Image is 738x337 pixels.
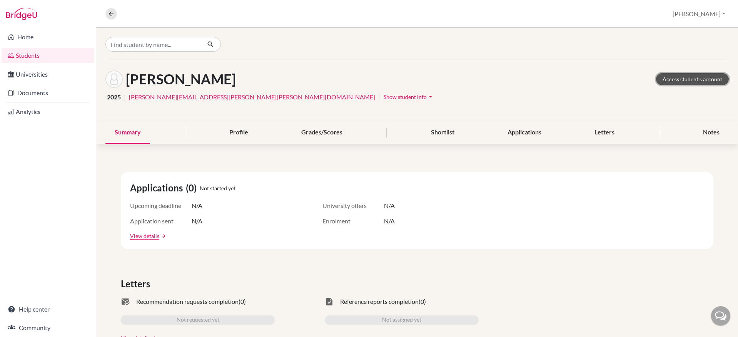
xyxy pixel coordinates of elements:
a: View details [130,232,159,240]
i: arrow_drop_down [427,93,434,101]
a: Universities [2,67,94,82]
div: Grades/Scores [292,121,352,144]
h1: [PERSON_NAME] [126,71,236,87]
a: [PERSON_NAME][EMAIL_ADDRESS][PERSON_NAME][PERSON_NAME][DOMAIN_NAME] [129,92,375,102]
img: Thomas Cunningham's avatar [105,70,123,88]
div: Shortlist [422,121,464,144]
span: Reference reports completion [340,297,419,306]
span: | [378,92,380,102]
span: N/A [384,201,395,210]
span: N/A [384,216,395,226]
span: Not requested yet [177,315,219,325]
a: Students [2,48,94,63]
a: Help center [2,302,94,317]
span: N/A [192,216,202,226]
span: Letters [121,277,153,291]
a: Community [2,320,94,335]
div: Notes [694,121,729,144]
span: N/A [192,201,202,210]
a: Home [2,29,94,45]
span: Not started yet [200,184,235,192]
span: (0) [186,181,200,195]
div: Profile [220,121,257,144]
span: | [124,92,126,102]
span: Enrolment [322,216,384,226]
div: Applications [498,121,551,144]
span: Recommendation requests completion [136,297,239,306]
button: [PERSON_NAME] [669,7,729,21]
button: Show student infoarrow_drop_down [383,91,435,103]
span: (0) [239,297,246,306]
a: Access student's account [656,73,729,85]
span: mark_email_read [121,297,130,306]
span: Not assigned yet [382,315,421,325]
a: Documents [2,85,94,101]
span: Help [18,5,33,12]
span: Application sent [130,216,192,226]
input: Find student by name... [105,37,201,52]
span: University offers [322,201,384,210]
div: Summary [105,121,150,144]
a: arrow_forward [159,233,166,239]
span: Show student info [384,94,427,100]
span: task [325,297,334,306]
span: (0) [419,297,426,306]
a: Analytics [2,104,94,119]
div: Letters [585,121,624,144]
span: Upcoming deadline [130,201,192,210]
span: 2025 [107,92,121,102]
img: Bridge-U [6,8,37,20]
span: Applications [130,181,186,195]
